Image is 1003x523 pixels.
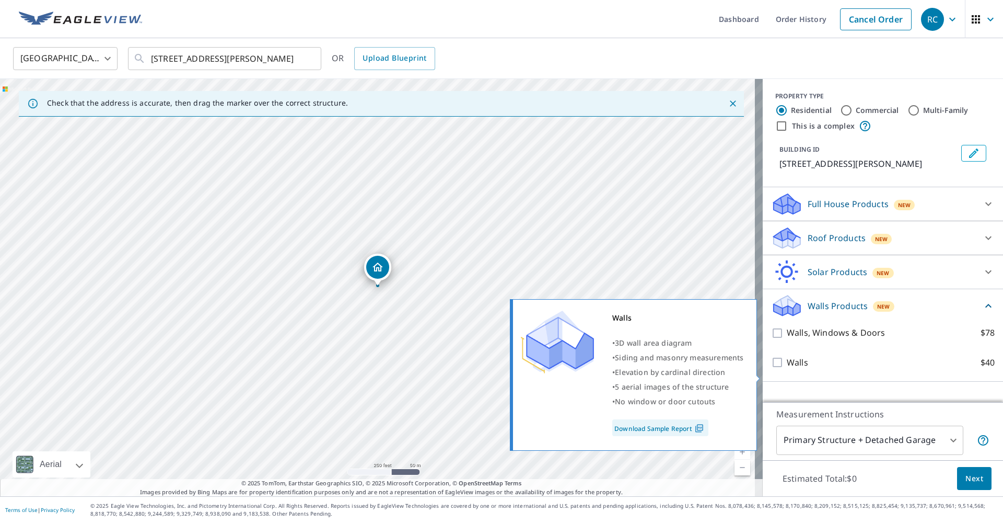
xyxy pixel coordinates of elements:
span: 5 aerial images of the structure [615,382,729,392]
div: Roof ProductsNew [771,225,995,251]
span: 3D wall area diagram [615,338,692,348]
p: $40 [981,356,995,369]
img: Pdf Icon [692,424,706,433]
span: Siding and masonry measurements [615,353,743,362]
label: Multi-Family [923,105,969,116]
p: Walls, Windows & Doors [787,326,885,339]
div: Aerial [37,451,65,477]
div: RC [921,8,944,31]
div: • [612,394,743,409]
a: Current Level 17, Zoom Out [734,460,750,475]
img: EV Logo [19,12,142,27]
span: © 2025 TomTom, Earthstar Geographics SIO, © 2025 Microsoft Corporation, © [241,479,522,488]
div: Walls [612,311,743,325]
label: This is a complex [792,121,855,131]
p: BUILDING ID [779,145,820,154]
span: New [875,235,888,243]
p: Estimated Total: $0 [774,467,865,490]
div: Full House ProductsNew [771,191,995,217]
div: • [612,365,743,380]
a: Upload Blueprint [354,47,435,70]
a: Terms [505,479,522,487]
p: [STREET_ADDRESS][PERSON_NAME] [779,157,957,170]
p: Check that the address is accurate, then drag the marker over the correct structure. [47,98,348,108]
button: Next [957,467,992,491]
button: Close [726,97,740,110]
img: Premium [521,311,594,373]
div: Dropped pin, building 1, Residential property, 10236 Hightower Ct Montgomery, OH 45249 [364,254,391,286]
div: [GEOGRAPHIC_DATA] [13,44,118,73]
button: Edit building 1 [961,145,986,162]
div: Primary Structure + Detached Garage [776,426,963,455]
div: OR [332,47,435,70]
a: Cancel Order [840,8,912,30]
a: Terms of Use [5,506,38,514]
p: $78 [981,326,995,339]
span: Your report will include the primary structure and a detached garage if one exists. [977,434,989,447]
label: Commercial [856,105,899,116]
div: • [612,336,743,350]
p: Walls Products [808,300,868,312]
input: Search by address or latitude-longitude [151,44,300,73]
p: | [5,507,75,513]
a: Download Sample Report [612,419,708,436]
p: Full House Products [808,198,889,210]
p: Measurement Instructions [776,408,989,420]
span: No window or door cutouts [615,396,715,406]
span: New [877,269,890,277]
p: Solar Products [808,266,867,278]
div: Walls ProductsNew [771,293,995,318]
span: Elevation by cardinal direction [615,367,725,377]
div: PROPERTY TYPE [775,92,990,101]
p: Walls [787,356,808,369]
span: Next [965,472,983,485]
a: OpenStreetMap [459,479,503,487]
label: Residential [791,105,832,116]
p: Roof Products [808,232,866,244]
span: New [877,302,890,311]
div: Aerial [13,451,90,477]
div: • [612,350,743,365]
a: Privacy Policy [41,506,75,514]
span: New [898,201,911,209]
div: • [612,380,743,394]
span: Upload Blueprint [363,52,426,65]
p: © 2025 Eagle View Technologies, Inc. and Pictometry International Corp. All Rights Reserved. Repo... [90,502,998,518]
div: Solar ProductsNew [771,259,995,285]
